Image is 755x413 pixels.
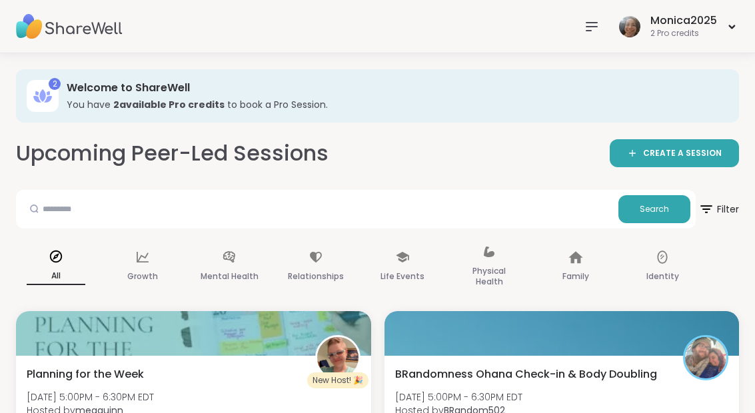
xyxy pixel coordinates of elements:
[16,139,329,169] h2: Upcoming Peer-Led Sessions
[618,195,690,223] button: Search
[27,366,144,382] span: Planning for the Week
[562,268,589,284] p: Family
[380,268,424,284] p: Life Events
[317,337,359,378] img: megquinn
[201,268,259,284] p: Mental Health
[650,28,717,39] div: 2 Pro credits
[646,268,679,284] p: Identity
[685,337,726,378] img: BRandom502
[619,16,640,37] img: Monica2025
[698,190,739,228] button: Filter
[643,148,722,159] span: CREATE A SESSION
[67,81,720,95] h3: Welcome to ShareWell
[698,193,739,225] span: Filter
[67,98,720,111] h3: You have to book a Pro Session.
[127,268,158,284] p: Growth
[49,78,61,90] div: 2
[307,372,369,388] div: New Host! 🎉
[395,366,657,382] span: BRandomness Ohana Check-in & Body Doubling
[27,390,154,404] span: [DATE] 5:00PM - 6:30PM EDT
[650,13,717,28] div: Monica2025
[395,390,522,404] span: [DATE] 5:00PM - 6:30PM EDT
[27,268,85,285] p: All
[16,3,123,50] img: ShareWell Nav Logo
[460,263,518,290] p: Physical Health
[640,203,669,215] span: Search
[288,268,344,284] p: Relationships
[610,139,739,167] a: CREATE A SESSION
[113,98,225,111] b: 2 available Pro credit s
